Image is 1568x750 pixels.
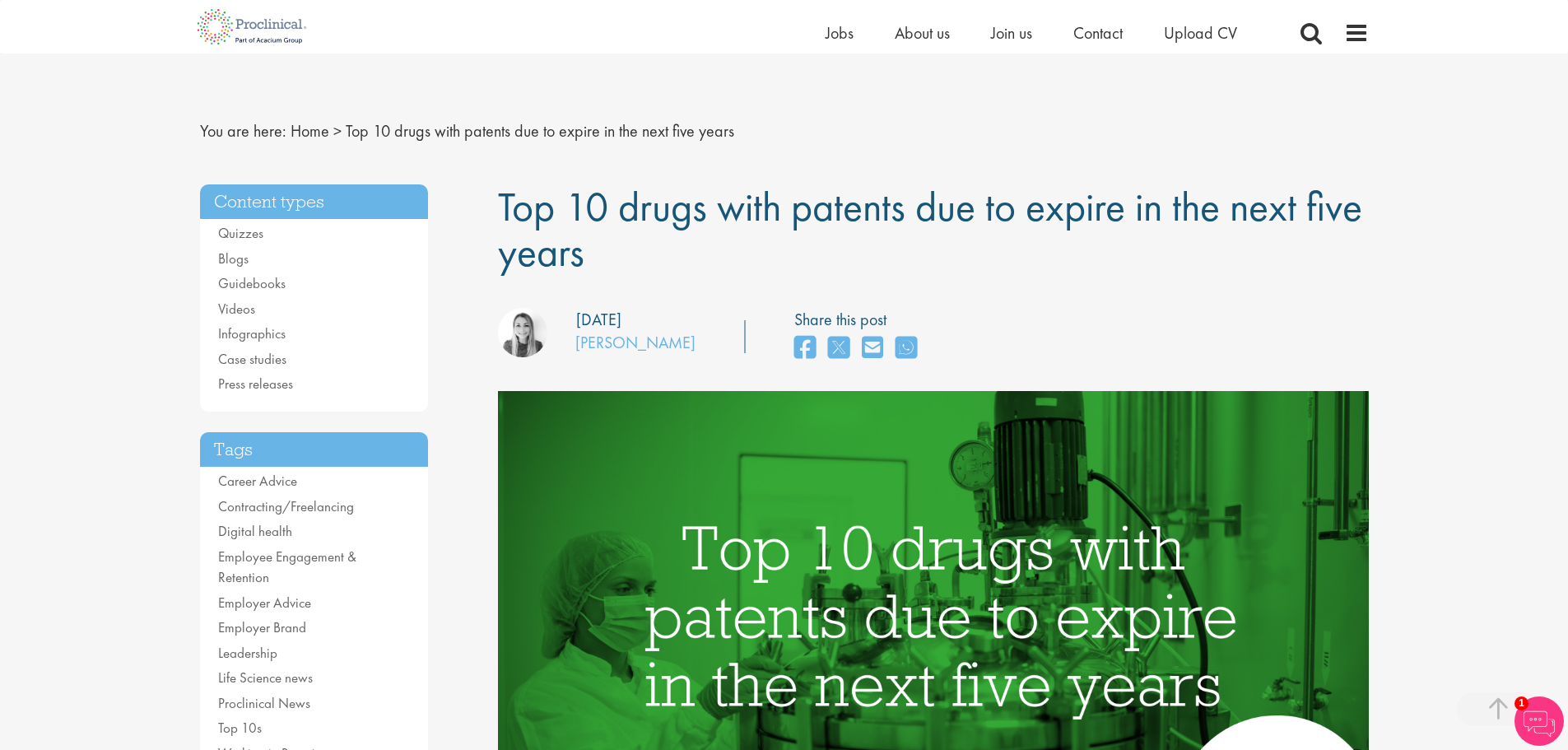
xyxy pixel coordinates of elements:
a: Contracting/Freelancing [218,497,354,515]
a: About us [895,22,950,44]
span: Top 10 drugs with patents due to expire in the next five years [498,180,1362,278]
a: Leadership [218,644,277,662]
a: Upload CV [1164,22,1237,44]
img: Hannah Burke [498,308,547,357]
a: Join us [991,22,1032,44]
a: [PERSON_NAME] [575,332,696,353]
a: Top 10s [218,719,262,737]
a: Contact [1073,22,1123,44]
span: Top 10 drugs with patents due to expire in the next five years [346,120,734,142]
span: 1 [1514,696,1528,710]
a: Life Science news [218,668,313,687]
a: Employer Brand [218,618,306,636]
h3: Content types [200,184,429,220]
a: Proclinical News [218,694,310,712]
a: share on email [862,331,883,366]
a: Infographics [218,324,286,342]
a: share on twitter [828,331,849,366]
a: Press releases [218,375,293,393]
a: Blogs [218,249,249,268]
a: Guidebooks [218,274,286,292]
a: Digital health [218,522,292,540]
a: share on whats app [896,331,917,366]
a: Jobs [826,22,854,44]
a: Case studies [218,350,286,368]
a: Career Advice [218,472,297,490]
a: Quizzes [218,224,263,242]
label: Share this post [794,308,925,332]
img: Chatbot [1514,696,1564,746]
a: Employee Engagement & Retention [218,547,356,587]
span: You are here: [200,120,286,142]
a: Videos [218,300,255,318]
a: breadcrumb link [291,120,329,142]
h3: Tags [200,432,429,468]
a: Employer Advice [218,594,311,612]
div: [DATE] [576,308,621,332]
a: share on facebook [794,331,816,366]
span: > [333,120,342,142]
